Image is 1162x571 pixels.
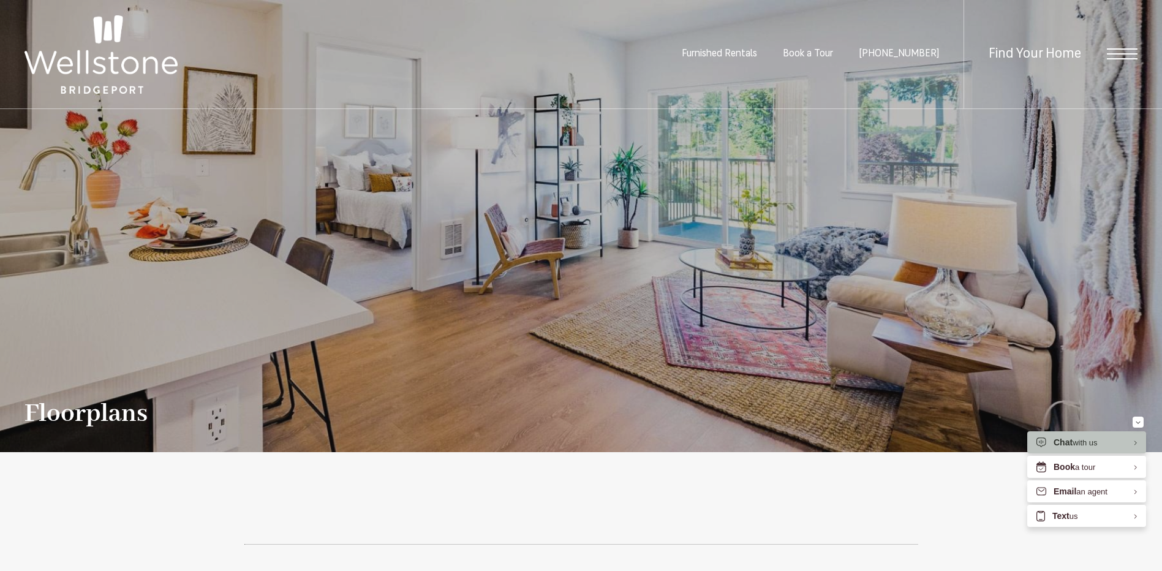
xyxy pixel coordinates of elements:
h1: Floorplans [25,400,148,428]
a: Book a Tour [783,49,833,59]
span: [PHONE_NUMBER] [859,49,939,59]
button: Open Menu [1107,48,1137,59]
a: Call us at (253) 400-3144 [859,49,939,59]
a: Find Your Home [989,47,1081,61]
img: Wellstone [25,15,178,94]
a: Furnished Rentals [682,49,757,59]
